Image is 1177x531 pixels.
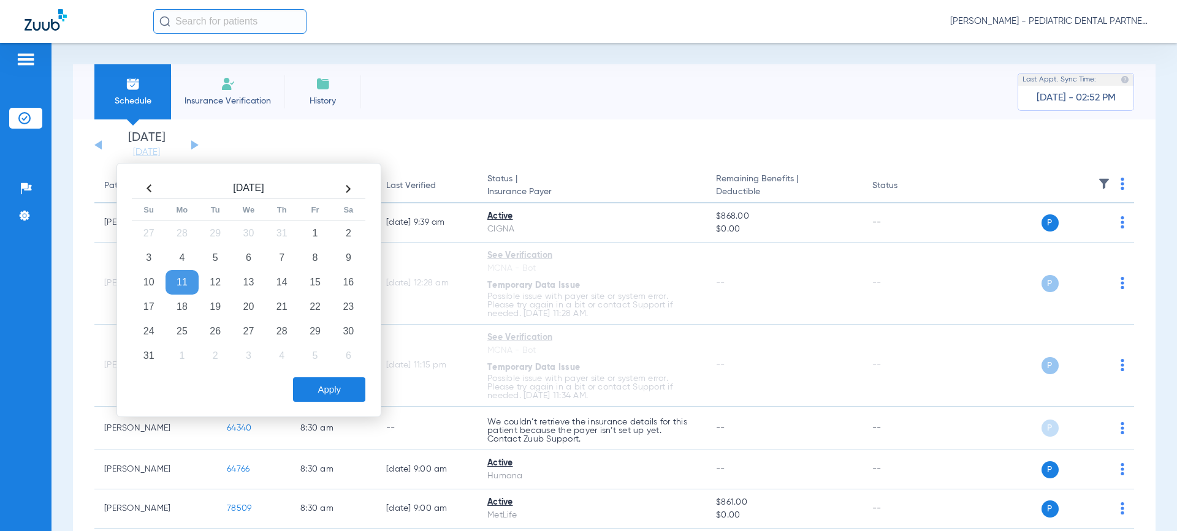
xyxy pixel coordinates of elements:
[716,361,725,369] span: --
[291,450,376,489] td: 8:30 AM
[487,281,580,290] span: Temporary Data Issue
[94,407,217,450] td: [PERSON_NAME]
[291,489,376,529] td: 8:30 AM
[294,95,352,107] span: History
[1121,75,1129,84] img: last sync help info
[487,374,696,400] p: Possible issue with payer site or system error. Please try again in a bit or contact Support if n...
[386,179,436,192] div: Last Verified
[716,424,725,432] span: --
[1121,216,1124,228] img: group-dot-blue.svg
[227,424,251,432] span: 64340
[25,9,67,31] img: Zuub Logo
[1093,216,1105,228] img: x.svg
[478,169,706,203] th: Status |
[863,243,945,325] td: --
[487,223,696,236] div: CIGNA
[227,465,249,473] span: 64766
[1042,275,1059,292] span: P
[487,509,696,522] div: MetLife
[487,457,696,470] div: Active
[487,249,696,262] div: See Verification
[1093,463,1105,475] img: x.svg
[487,262,696,275] div: MCNA - Bot
[1042,214,1059,232] span: P
[376,243,478,325] td: [DATE] 12:28 AM
[180,95,275,107] span: Insurance Verification
[716,279,725,287] span: --
[1093,422,1105,434] img: x.svg
[159,16,170,27] img: Search Icon
[487,344,696,357] div: MCNA - Bot
[487,363,580,372] span: Temporary Data Issue
[16,52,36,67] img: hamburger-icon
[863,407,945,450] td: --
[716,223,852,236] span: $0.00
[1037,92,1116,104] span: [DATE] - 02:52 PM
[166,179,332,199] th: [DATE]
[1098,178,1110,190] img: filter.svg
[227,504,251,513] span: 78509
[316,77,330,91] img: History
[1093,277,1105,289] img: x.svg
[1042,500,1059,518] span: P
[487,331,696,344] div: See Verification
[376,450,478,489] td: [DATE] 9:00 AM
[716,509,852,522] span: $0.00
[863,325,945,407] td: --
[221,77,235,91] img: Manual Insurance Verification
[487,470,696,483] div: Humana
[487,186,696,198] span: Insurance Payer
[487,496,696,509] div: Active
[487,418,696,443] p: We couldn’t retrieve the insurance details for this patient because the payer isn’t set up yet. C...
[1121,277,1124,289] img: group-dot-blue.svg
[386,179,468,192] div: Last Verified
[126,77,140,91] img: Schedule
[1121,359,1124,371] img: group-dot-blue.svg
[863,203,945,243] td: --
[153,9,307,34] input: Search for patients
[1023,73,1096,86] span: Last Appt. Sync Time:
[1121,463,1124,475] img: group-dot-blue.svg
[1042,420,1059,437] span: P
[716,465,725,473] span: --
[950,15,1152,28] span: [PERSON_NAME] - PEDIATRIC DENTAL PARTNERS SHREVEPORT
[1121,502,1124,514] img: group-dot-blue.svg
[376,489,478,529] td: [DATE] 9:00 AM
[104,95,162,107] span: Schedule
[110,146,183,159] a: [DATE]
[716,496,852,509] span: $861.00
[376,203,478,243] td: [DATE] 9:39 AM
[716,210,852,223] span: $868.00
[104,179,158,192] div: Patient Name
[487,292,696,318] p: Possible issue with payer site or system error. Please try again in a bit or contact Support if n...
[110,132,183,159] li: [DATE]
[94,450,217,489] td: [PERSON_NAME]
[863,489,945,529] td: --
[1093,502,1105,514] img: x.svg
[291,407,376,450] td: 8:30 AM
[863,169,945,203] th: Status
[863,450,945,489] td: --
[1121,422,1124,434] img: group-dot-blue.svg
[716,186,852,198] span: Deductible
[293,377,365,402] button: Apply
[487,210,696,223] div: Active
[706,169,862,203] th: Remaining Benefits |
[104,179,207,192] div: Patient Name
[376,407,478,450] td: --
[1042,461,1059,478] span: P
[1042,357,1059,374] span: P
[1121,178,1124,190] img: group-dot-blue.svg
[376,325,478,407] td: [DATE] 11:15 PM
[1093,359,1105,371] img: x.svg
[94,489,217,529] td: [PERSON_NAME]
